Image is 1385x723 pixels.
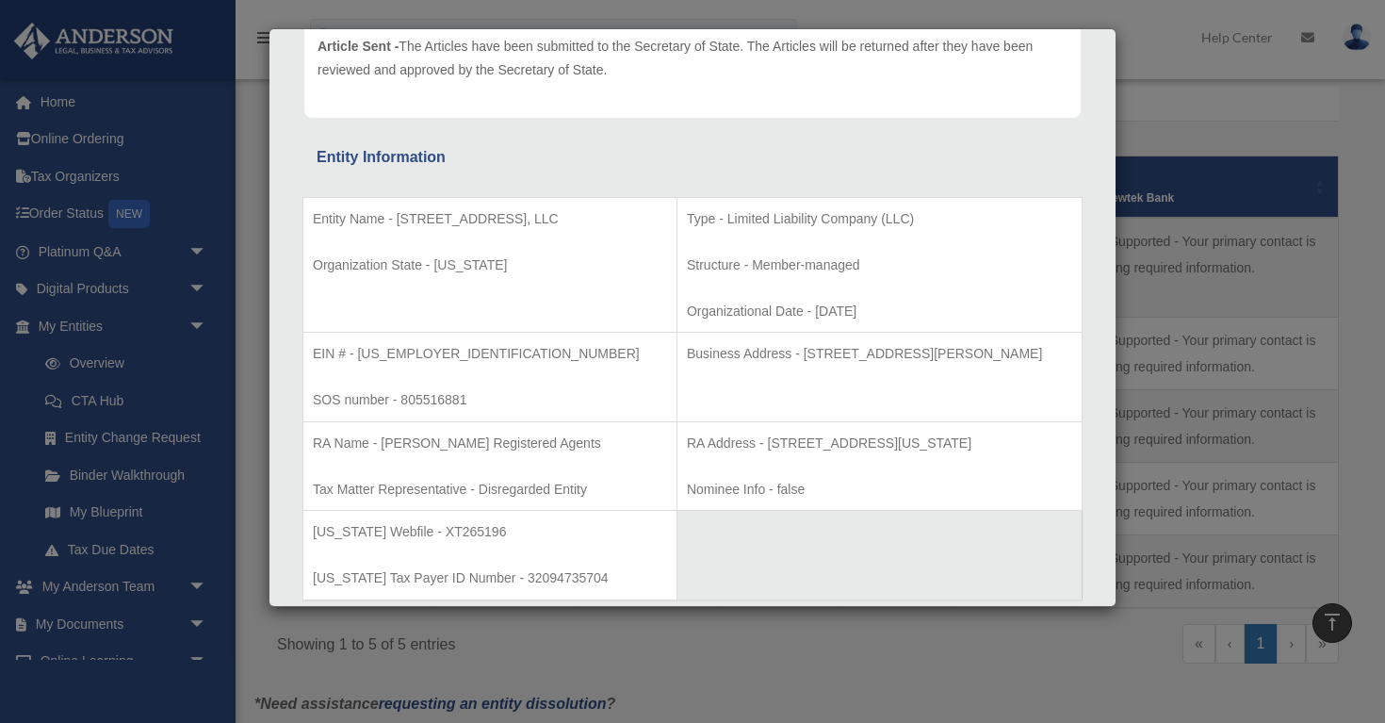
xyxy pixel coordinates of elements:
[313,388,667,412] p: SOS number - 805516881
[317,144,1068,171] div: Entity Information
[313,478,667,501] p: Tax Matter Representative - Disregarded Entity
[313,432,667,455] p: RA Name - [PERSON_NAME] Registered Agents
[313,567,667,590] p: [US_STATE] Tax Payer ID Number - 32094735704
[687,342,1072,366] p: Business Address - [STREET_ADDRESS][PERSON_NAME]
[313,342,667,366] p: EIN # - [US_EMPLOYER_IDENTIFICATION_NUMBER]
[313,207,667,231] p: Entity Name - [STREET_ADDRESS], LLC
[687,300,1072,323] p: Organizational Date - [DATE]
[313,520,667,544] p: [US_STATE] Webfile - XT265196
[687,478,1072,501] p: Nominee Info - false
[318,39,399,54] span: Article Sent -
[313,254,667,277] p: Organization State - [US_STATE]
[687,207,1072,231] p: Type - Limited Liability Company (LLC)
[687,432,1072,455] p: RA Address - [STREET_ADDRESS][US_STATE]
[318,35,1067,81] p: The Articles have been submitted to the Secretary of State. The Articles will be returned after t...
[687,254,1072,277] p: Structure - Member-managed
